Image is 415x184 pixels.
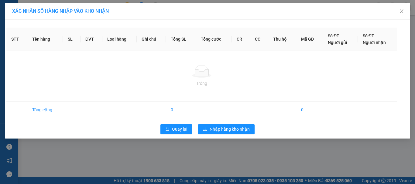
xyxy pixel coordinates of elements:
td: 0 [296,102,323,118]
span: Số ĐT [363,33,374,38]
th: Tổng SL [166,28,196,51]
span: download [203,127,207,132]
th: Tên hàng [27,28,63,51]
span: XÁC NHẬN SỐ HÀNG NHẬP VÀO KHO NHẬN [12,8,109,14]
th: ĐVT [81,28,102,51]
th: SL [63,28,80,51]
button: rollbackQuay lại [160,124,192,134]
div: Trống [11,80,392,87]
span: Người gửi [328,40,347,45]
th: Ghi chú [137,28,166,51]
span: Quay lại [172,126,187,132]
th: Thu hộ [268,28,296,51]
th: Tổng cước [196,28,232,51]
span: close [399,9,404,14]
button: Close [393,3,410,20]
th: STT [6,28,27,51]
button: downloadNhập hàng kho nhận [198,124,255,134]
th: CR [232,28,250,51]
span: rollback [165,127,170,132]
th: CC [250,28,268,51]
th: Mã GD [296,28,323,51]
span: Nhập hàng kho nhận [210,126,250,132]
td: Tổng cộng [27,102,63,118]
span: Người nhận [363,40,386,45]
td: 0 [166,102,196,118]
span: Số ĐT [328,33,339,38]
th: Loại hàng [102,28,137,51]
